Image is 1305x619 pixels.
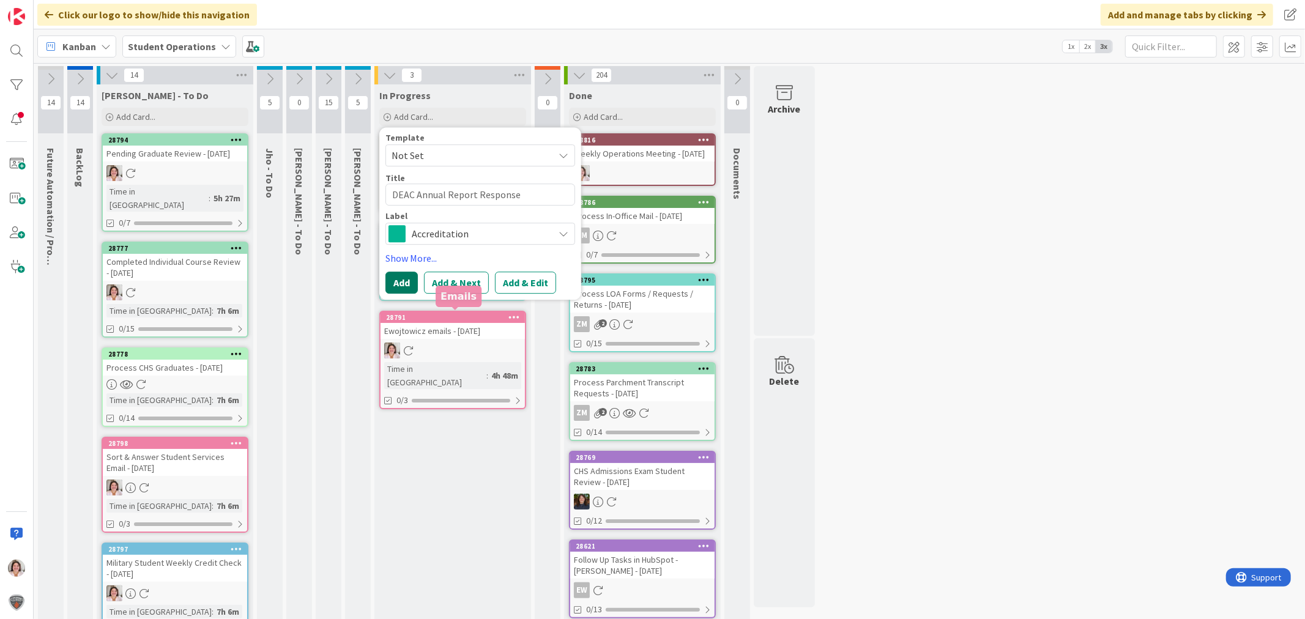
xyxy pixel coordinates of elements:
a: 28621Follow Up Tasks in HubSpot - [PERSON_NAME] - [DATE]EW0/13 [569,539,716,618]
div: EW [574,582,590,598]
span: 2 [599,319,607,327]
div: Delete [770,374,800,388]
div: 28791Ewojtowicz emails - [DATE] [381,312,525,339]
div: Add and manage tabs by clicking [1101,4,1273,26]
span: Add Card... [584,111,623,122]
div: Time in [GEOGRAPHIC_DATA] [384,362,486,389]
a: 28786Process In-Office Mail - [DATE]ZM0/7 [569,196,716,264]
div: 7h 6m [214,393,242,407]
span: Kanban [62,39,96,54]
div: ZM [570,316,715,332]
div: 28786 [570,197,715,208]
div: 28794 [103,135,247,146]
a: 28777Completed Individual Course Review - [DATE]EWTime in [GEOGRAPHIC_DATA]:7h 6m0/15 [102,242,248,338]
div: 28795 [576,276,715,284]
div: 28798 [108,439,247,448]
div: 28621 [576,542,715,550]
span: Future Automation / Process Building [45,148,57,314]
div: 28621 [570,541,715,552]
span: Add Card... [116,111,155,122]
span: 0/12 [586,514,602,527]
div: 28769CHS Admissions Exam Student Review - [DATE] [570,452,715,490]
img: HS [574,494,590,510]
div: 28794 [108,136,247,144]
div: 28769 [570,452,715,463]
div: Completed Individual Course Review - [DATE] [103,254,247,281]
img: Visit kanbanzone.com [8,8,25,25]
span: Documents [731,148,743,199]
span: : [212,605,214,618]
span: 0/7 [119,217,130,229]
div: Time in [GEOGRAPHIC_DATA] [106,393,212,407]
div: 28797 [103,544,247,555]
div: Military Student Weekly Credit Check - [DATE] [103,555,247,582]
span: Done [569,89,592,102]
div: 28769 [576,453,715,462]
span: 0/3 [396,394,408,407]
span: 0/15 [119,322,135,335]
span: Support [26,2,56,17]
a: 28794Pending Graduate Review - [DATE]EWTime in [GEOGRAPHIC_DATA]:5h 27m0/7 [102,133,248,232]
span: 3x [1096,40,1112,53]
div: 28778Process CHS Graduates - [DATE] [103,349,247,376]
div: EW [103,585,247,601]
span: 2x [1079,40,1096,53]
span: 0/14 [119,412,135,424]
div: 28777 [108,244,247,253]
a: 28816Weekly Operations Meeting - [DATE]EW [569,133,716,186]
a: 28798Sort & Answer Student Services Email - [DATE]EWTime in [GEOGRAPHIC_DATA]:7h 6m0/3 [102,437,248,533]
div: 28798Sort & Answer Student Services Email - [DATE] [103,438,247,476]
button: Add [385,272,418,294]
div: Process CHS Graduates - [DATE] [103,360,247,376]
span: 2 [599,408,607,416]
span: 204 [591,68,612,83]
span: 1x [1063,40,1079,53]
div: 28778 [103,349,247,360]
div: ZM [570,405,715,421]
div: 7h 6m [214,605,242,618]
a: 28778Process CHS Graduates - [DATE]Time in [GEOGRAPHIC_DATA]:7h 6m0/14 [102,347,248,427]
div: 28816 [570,135,715,146]
h5: Emails [441,291,477,302]
div: EW [570,165,715,181]
span: 3 [401,68,422,83]
div: 28777Completed Individual Course Review - [DATE] [103,243,247,281]
label: Title [385,172,405,183]
span: 14 [124,68,144,83]
div: 28798 [103,438,247,449]
div: 28795Process LOA Forms / Requests / Returns - [DATE] [570,275,715,313]
div: Sort & Answer Student Services Email - [DATE] [103,449,247,476]
span: 14 [70,95,91,110]
div: 28783 [570,363,715,374]
div: 28816Weekly Operations Meeting - [DATE] [570,135,715,161]
div: EW [103,480,247,495]
span: 0 [727,95,748,110]
div: 28786 [576,198,715,207]
span: : [486,369,488,382]
span: In Progress [379,89,431,102]
div: 28794Pending Graduate Review - [DATE] [103,135,247,161]
div: ZM [574,405,590,421]
span: Amanda - To Do [352,148,364,255]
div: Time in [GEOGRAPHIC_DATA] [106,605,212,618]
input: Quick Filter... [1125,35,1217,57]
span: Zaida - To Do [293,148,305,255]
div: EW [103,165,247,181]
span: Eric - To Do [322,148,335,255]
span: : [209,191,210,205]
div: Weekly Operations Meeting - [DATE] [570,146,715,161]
div: 7h 6m [214,499,242,513]
div: 28791 [381,312,525,323]
img: EW [106,480,122,495]
div: Time in [GEOGRAPHIC_DATA] [106,304,212,317]
span: : [212,393,214,407]
span: Accreditation [412,225,548,242]
button: Add & Edit [495,272,556,294]
div: Archive [768,102,801,116]
textarea: DEAC Annual Report Response [385,183,575,206]
div: 28778 [108,350,247,358]
span: 0 [537,95,558,110]
div: 28797 [108,545,247,554]
img: EW [384,343,400,358]
img: EW [106,284,122,300]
